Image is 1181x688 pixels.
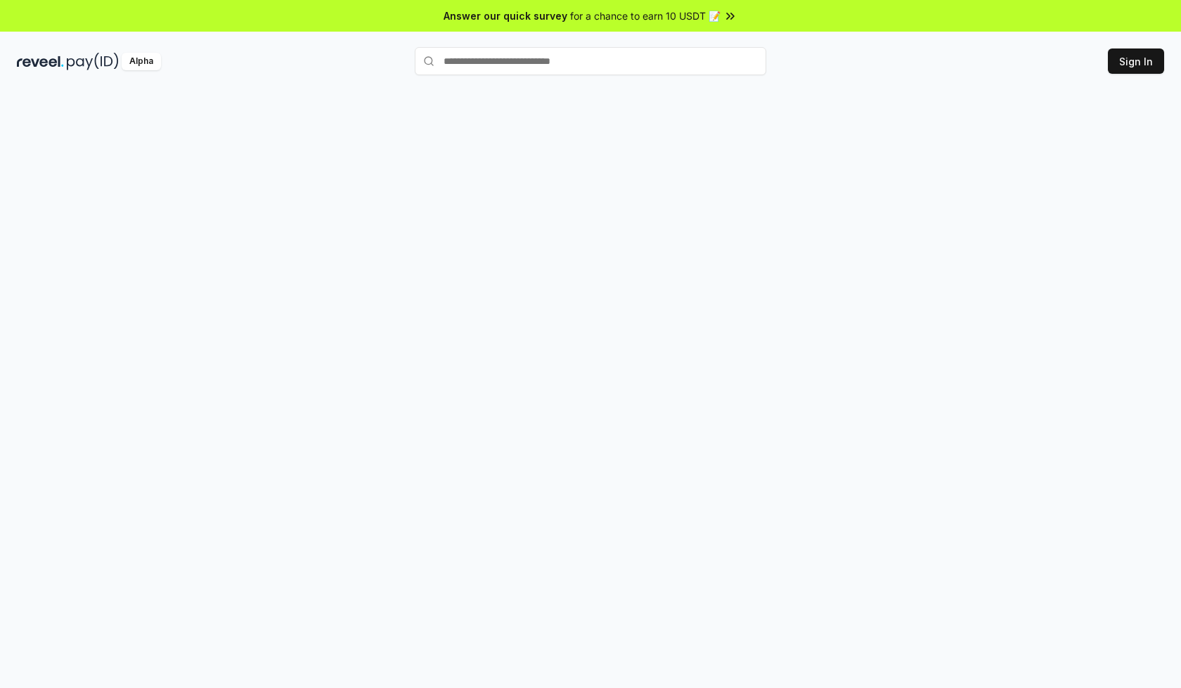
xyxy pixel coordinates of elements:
[570,8,721,23] span: for a chance to earn 10 USDT 📝
[444,8,567,23] span: Answer our quick survey
[67,53,119,70] img: pay_id
[122,53,161,70] div: Alpha
[1108,48,1164,74] button: Sign In
[17,53,64,70] img: reveel_dark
